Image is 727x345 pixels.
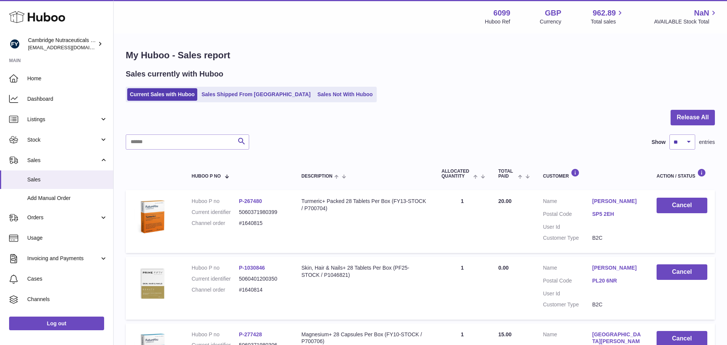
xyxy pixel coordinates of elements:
span: entries [699,139,715,146]
span: Sales [27,157,100,164]
div: Skin, Hair & Nails+ 28 Tablets Per Box (PF25-STOCK / P1046821) [301,264,426,279]
span: Huboo P no [192,174,221,179]
a: [PERSON_NAME] [592,198,641,205]
a: Sales Shipped From [GEOGRAPHIC_DATA] [199,88,313,101]
button: Cancel [657,198,707,213]
span: [EMAIL_ADDRESS][DOMAIN_NAME] [28,44,111,50]
span: 15.00 [498,331,512,337]
img: huboo@camnutra.com [9,38,20,50]
a: P-277428 [239,331,262,337]
dt: Postal Code [543,277,592,286]
strong: GBP [545,8,561,18]
span: Total paid [498,169,516,179]
span: Orders [27,214,100,221]
div: Currency [540,18,562,25]
a: [PERSON_NAME] [592,264,641,272]
span: 0.00 [498,265,509,271]
span: Stock [27,136,100,144]
div: Turmeric+ Packed 28 Tablets Per Box (FY13-STOCK / P700704) [301,198,426,212]
dt: Customer Type [543,301,592,308]
a: Sales Not With Huboo [315,88,375,101]
span: Sales [27,176,108,183]
a: PL20 6NR [592,277,641,284]
div: Cambridge Nutraceuticals Ltd [28,37,96,51]
span: Listings [27,116,100,123]
td: 1 [434,190,491,253]
span: Total sales [591,18,624,25]
dd: B2C [592,234,641,242]
dt: Postal Code [543,211,592,220]
dt: Name [543,198,592,207]
dt: Current identifier [192,275,239,283]
dd: 5060401200350 [239,275,286,283]
strong: 6099 [493,8,510,18]
a: Log out [9,317,104,330]
dd: #1640814 [239,286,286,293]
span: NaN [694,8,709,18]
span: 20.00 [498,198,512,204]
dt: Name [543,264,592,273]
span: 962.89 [593,8,616,18]
h2: Sales currently with Huboo [126,69,223,79]
h1: My Huboo - Sales report [126,49,715,61]
a: P-1030846 [239,265,265,271]
a: P-267480 [239,198,262,204]
span: Add Manual Order [27,195,108,202]
dd: #1640815 [239,220,286,227]
span: Invoicing and Payments [27,255,100,262]
a: 962.89 Total sales [591,8,624,25]
dt: Channel order [192,220,239,227]
dt: Customer Type [543,234,592,242]
span: Description [301,174,332,179]
a: NaN AVAILABLE Stock Total [654,8,718,25]
dt: Channel order [192,286,239,293]
dt: User Id [543,223,592,231]
span: ALLOCATED Quantity [442,169,471,179]
span: Channels [27,296,108,303]
img: 60991619191506.png [133,198,171,236]
dt: Huboo P no [192,331,239,338]
img: $_57.JPG [133,264,171,302]
span: AVAILABLE Stock Total [654,18,718,25]
span: Home [27,75,108,82]
dt: Huboo P no [192,198,239,205]
dd: 5060371980399 [239,209,286,216]
span: Usage [27,234,108,242]
span: Dashboard [27,95,108,103]
span: Cases [27,275,108,283]
label: Show [652,139,666,146]
dt: Current identifier [192,209,239,216]
dt: User Id [543,290,592,297]
td: 1 [434,257,491,320]
button: Release All [671,110,715,125]
a: SP5 2EH [592,211,641,218]
div: Customer [543,169,641,179]
a: Current Sales with Huboo [127,88,197,101]
div: Huboo Ref [485,18,510,25]
dt: Huboo P no [192,264,239,272]
button: Cancel [657,264,707,280]
dd: B2C [592,301,641,308]
div: Action / Status [657,169,707,179]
